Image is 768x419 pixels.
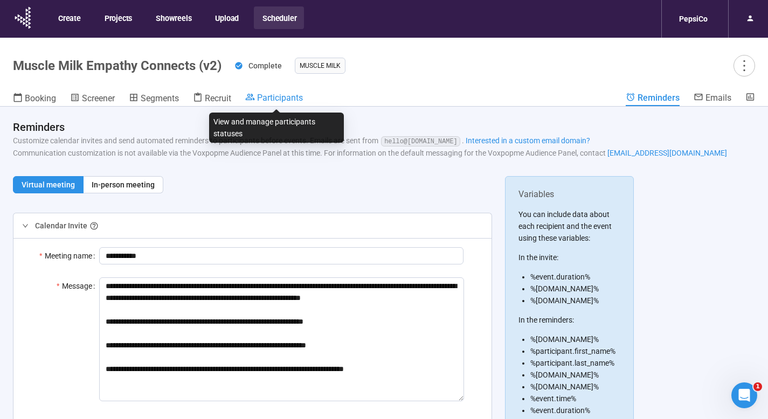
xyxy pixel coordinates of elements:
li: %[DOMAIN_NAME]% [530,369,620,381]
div: PepsiCo [673,9,714,29]
p: In the invite: [518,252,620,263]
li: %participant.first_name% [530,345,620,357]
span: Reminders [638,93,680,103]
a: Screener [70,92,115,106]
span: In-person meeting [92,180,155,189]
h1: Muscle Milk Empathy Connects (v2) [13,58,222,73]
span: Booking [25,93,56,103]
div: Calendar Invite [13,213,492,238]
a: Segments [129,92,179,106]
span: Complete [248,61,282,70]
button: more [734,55,755,76]
span: Segments [141,93,179,103]
li: %event.duration% [530,271,620,283]
p: You can include data about each recipient and the event using these variables: [518,208,620,244]
li: %event.duration% [530,404,620,416]
span: Participants [257,93,303,103]
li: %[DOMAIN_NAME]% [530,283,620,295]
li: %[DOMAIN_NAME]% [530,295,620,306]
span: Communication customization is not available via the Voxpopme Audience Panel at this time. For in... [13,149,727,157]
span: Screener [82,93,115,103]
h4: Reminders [13,120,746,135]
input: Meeting name [99,247,464,264]
span: Recruit [205,93,231,103]
button: Showreels [147,6,199,29]
label: Message [57,277,99,295]
span: Customize calendar invites and send automated reminders to participants before events. Emails are... [13,136,590,145]
p: In the reminders: [518,314,620,326]
span: right [22,222,29,229]
a: Participants [245,92,303,105]
li: %participant.last_name% [530,357,620,369]
li: %event.time% [530,393,620,404]
button: Scheduler [254,6,304,29]
a: Emails [694,92,731,105]
a: Interested in a custom email domain? [466,136,590,145]
a: Recruit [193,92,231,106]
div: View and manage participants statuses [209,113,344,143]
a: Booking [13,92,56,106]
code: hello @ [DOMAIN_NAME] [381,136,460,147]
li: %[DOMAIN_NAME]% [530,381,620,393]
span: more [737,58,751,73]
a: Reminders [626,92,680,106]
span: 1 [753,382,762,391]
iframe: Intercom live chat [731,382,757,408]
button: Projects [96,6,140,29]
div: Calendar Invite [35,220,483,232]
label: Meeting name [39,247,99,264]
div: Variables [518,187,620,201]
textarea: Message [99,277,464,401]
li: %[DOMAIN_NAME]% [530,333,620,345]
span: Virtual meeting [22,180,75,189]
span: Emails [705,93,731,103]
button: Upload [206,6,246,29]
a: [EMAIL_ADDRESS][DOMAIN_NAME] [607,149,727,157]
button: Create [50,6,88,29]
span: Muscle Milk [300,60,341,71]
